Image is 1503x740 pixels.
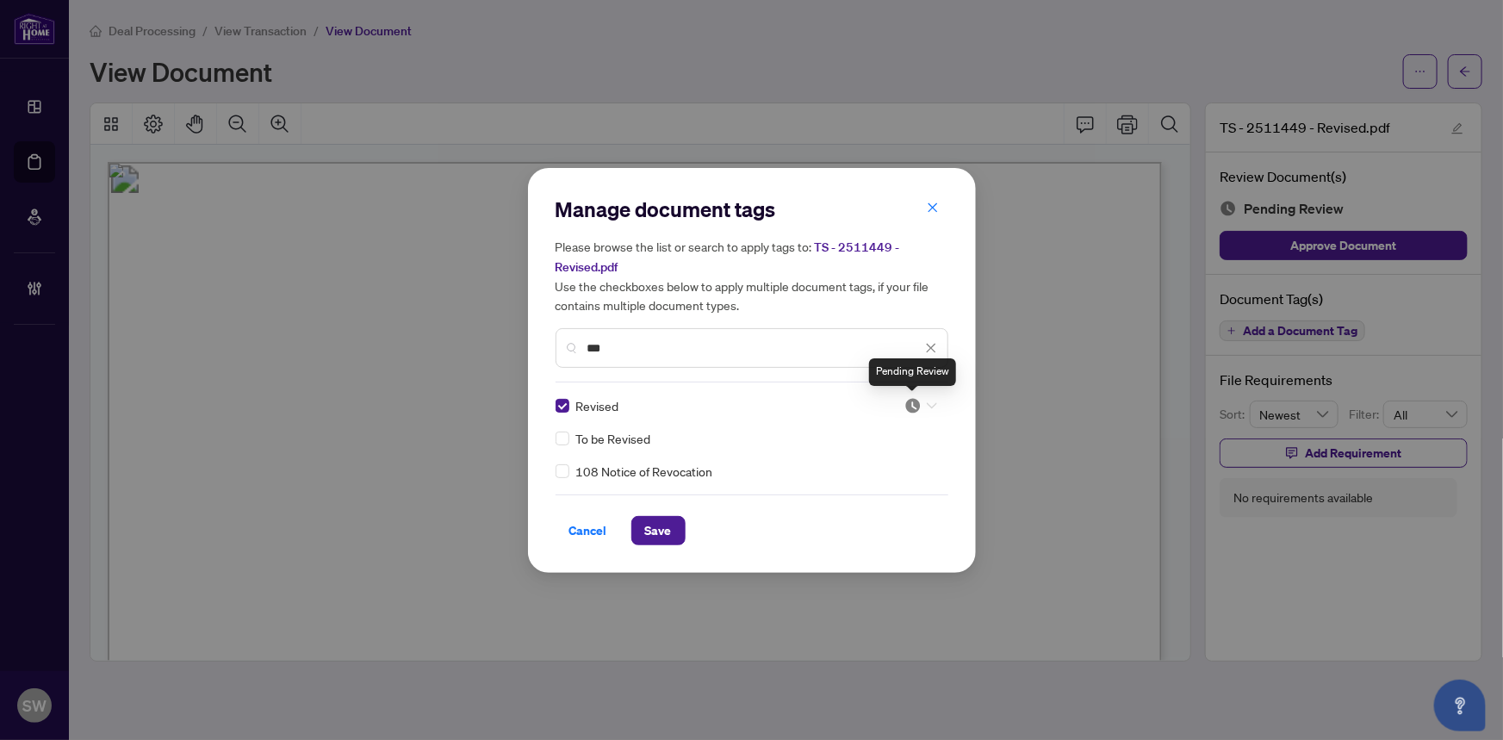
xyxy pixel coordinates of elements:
span: Save [645,517,672,544]
button: Open asap [1434,680,1486,731]
span: 108 Notice of Revocation [576,462,713,481]
div: Pending Review [869,358,956,386]
span: Cancel [569,517,607,544]
span: close [925,342,937,354]
img: status [904,397,922,414]
span: Revised [576,396,619,415]
span: close [927,202,939,214]
span: TS - 2511449 - Revised.pdf [556,239,900,275]
button: Cancel [556,516,621,545]
span: To be Revised [576,429,651,448]
span: Pending Review [904,397,937,414]
h5: Please browse the list or search to apply tags to: Use the checkboxes below to apply multiple doc... [556,237,948,314]
button: Save [631,516,686,545]
h2: Manage document tags [556,196,948,223]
